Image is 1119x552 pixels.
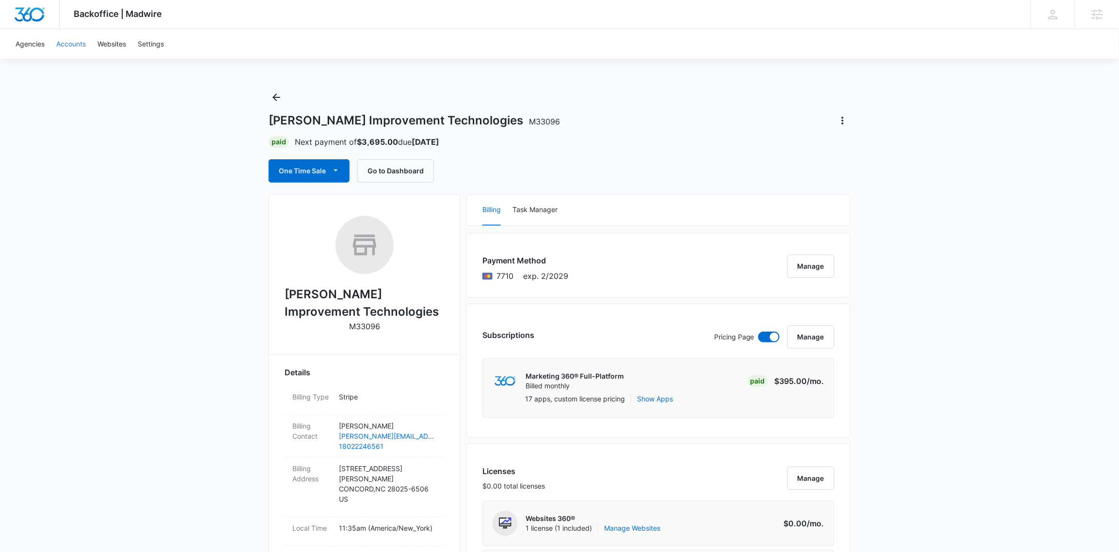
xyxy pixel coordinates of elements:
[787,255,834,278] button: Manage
[339,421,437,431] p: [PERSON_NAME]
[50,29,92,59] a: Accounts
[482,255,568,266] h3: Payment Method
[482,465,545,477] h3: Licenses
[349,321,380,332] p: M33096
[285,517,445,546] div: Local Time11:35am (America/New_York)
[495,376,515,386] img: marketing360Logo
[295,136,439,148] p: Next payment of due
[604,523,660,533] a: Manage Websites
[74,9,162,19] span: Backoffice | Madwire
[292,392,331,402] dt: Billing Type
[357,137,398,147] strong: $3,695.00
[285,415,445,458] div: Billing Contact[PERSON_NAME][PERSON_NAME][EMAIL_ADDRESS][PERSON_NAME][DOMAIN_NAME]18022246561
[835,113,850,128] button: Actions
[526,371,624,381] p: Marketing 360® Full-Platform
[357,159,434,183] button: Go to Dashboard
[292,421,331,441] dt: Billing Contact
[787,325,834,349] button: Manage
[412,137,439,147] strong: [DATE]
[482,195,501,226] button: Billing
[132,29,170,59] a: Settings
[339,523,437,533] p: 11:35am ( America/New_York )
[285,286,445,321] h2: [PERSON_NAME] Improvement Technologies
[269,113,560,128] h1: [PERSON_NAME] Improvement Technologies
[807,376,824,386] span: /mo.
[779,518,824,529] p: $0.00
[775,375,824,387] p: $395.00
[10,29,50,59] a: Agencies
[292,523,331,533] dt: Local Time
[526,523,660,533] span: 1 license (1 included)
[292,463,331,484] dt: Billing Address
[285,386,445,415] div: Billing TypeStripe
[496,270,513,282] span: Mastercard ending with
[269,136,289,148] div: Paid
[339,431,437,441] a: [PERSON_NAME][EMAIL_ADDRESS][PERSON_NAME][DOMAIN_NAME]
[807,519,824,528] span: /mo.
[482,329,534,341] h3: Subscriptions
[714,332,754,342] p: Pricing Page
[523,270,568,282] span: exp. 2/2029
[526,381,624,391] p: Billed monthly
[339,463,437,504] p: [STREET_ADDRESS][PERSON_NAME] CONCORD , NC 28025-6506 US
[637,394,673,404] button: Show Apps
[92,29,132,59] a: Websites
[285,367,310,378] span: Details
[529,117,560,126] span: M33096
[512,195,558,226] button: Task Manager
[748,375,768,387] div: Paid
[525,394,625,404] p: 17 apps, custom license pricing
[339,441,437,451] a: 18022246561
[285,458,445,517] div: Billing Address[STREET_ADDRESS][PERSON_NAME]CONCORD,NC 28025-6506US
[787,467,834,490] button: Manage
[526,514,660,523] p: Websites 360®
[269,159,350,183] button: One Time Sale
[339,392,437,402] p: Stripe
[482,481,545,491] p: $0.00 total licenses
[269,90,284,105] button: Back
